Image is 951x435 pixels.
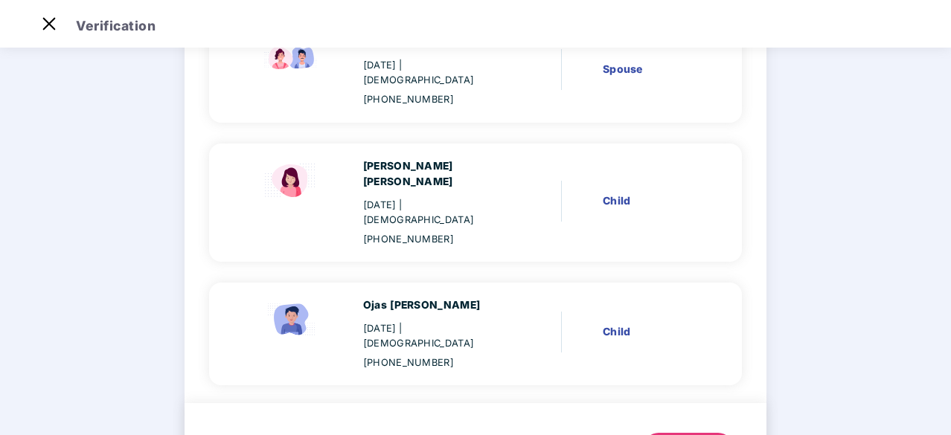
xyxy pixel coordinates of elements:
div: Child [603,323,697,340]
div: [PERSON_NAME] [PERSON_NAME] [363,158,506,190]
img: svg+xml;base64,PHN2ZyBpZD0iQ2hpbGRfZmVtYWxlX2ljb24iIHhtbG5zPSJodHRwOi8vd3d3LnczLm9yZy8yMDAwL3N2Zy... [262,158,321,200]
div: [PHONE_NUMBER] [363,232,506,247]
img: svg+xml;base64,PHN2ZyB4bWxucz0iaHR0cDovL3d3dy53My5vcmcvMjAwMC9zdmciIHdpZHRoPSI5Ny44OTciIGhlaWdodD... [262,35,321,77]
div: Ojas [PERSON_NAME] [363,297,506,314]
div: Child [603,193,697,209]
div: [PHONE_NUMBER] [363,355,506,370]
div: [DATE] [363,321,506,351]
div: [DATE] [363,198,506,228]
div: [DATE] [363,58,506,88]
img: svg+xml;base64,PHN2ZyBpZD0iQ2hpbGRfbWFsZV9pY29uIiB4bWxucz0iaHR0cDovL3d3dy53My5vcmcvMjAwMC9zdmciIH... [262,297,321,339]
div: [PHONE_NUMBER] [363,92,506,107]
div: Spouse [603,61,697,77]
